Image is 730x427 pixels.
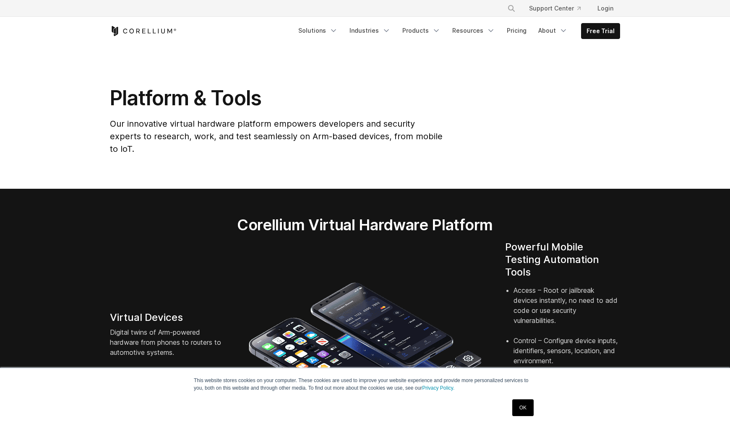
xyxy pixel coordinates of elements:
[447,23,500,38] a: Resources
[504,1,519,16] button: Search
[512,399,534,416] a: OK
[514,285,620,336] li: Access – Root or jailbreak devices instantly, no need to add code or use security vulnerabilities.
[198,216,532,234] h2: Corellium Virtual Hardware Platform
[514,336,620,376] li: Control – Configure device inputs, identifiers, sensors, location, and environment.
[581,23,620,39] a: Free Trial
[293,23,620,39] div: Navigation Menu
[422,385,454,391] a: Privacy Policy.
[110,86,444,111] h1: Platform & Tools
[505,241,620,279] h4: Powerful Mobile Testing Automation Tools
[110,327,225,357] p: Digital twins of Arm-powered hardware from phones to routers to automotive systems.
[110,26,177,36] a: Corellium Home
[502,23,532,38] a: Pricing
[194,377,536,392] p: This website stores cookies on your computer. These cookies are used to improve your website expe...
[293,23,343,38] a: Solutions
[110,311,225,324] h4: Virtual Devices
[522,1,587,16] a: Support Center
[397,23,446,38] a: Products
[110,119,443,154] span: Our innovative virtual hardware platform empowers developers and security experts to research, wo...
[344,23,396,38] a: Industries
[533,23,573,38] a: About
[591,1,620,16] a: Login
[497,1,620,16] div: Navigation Menu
